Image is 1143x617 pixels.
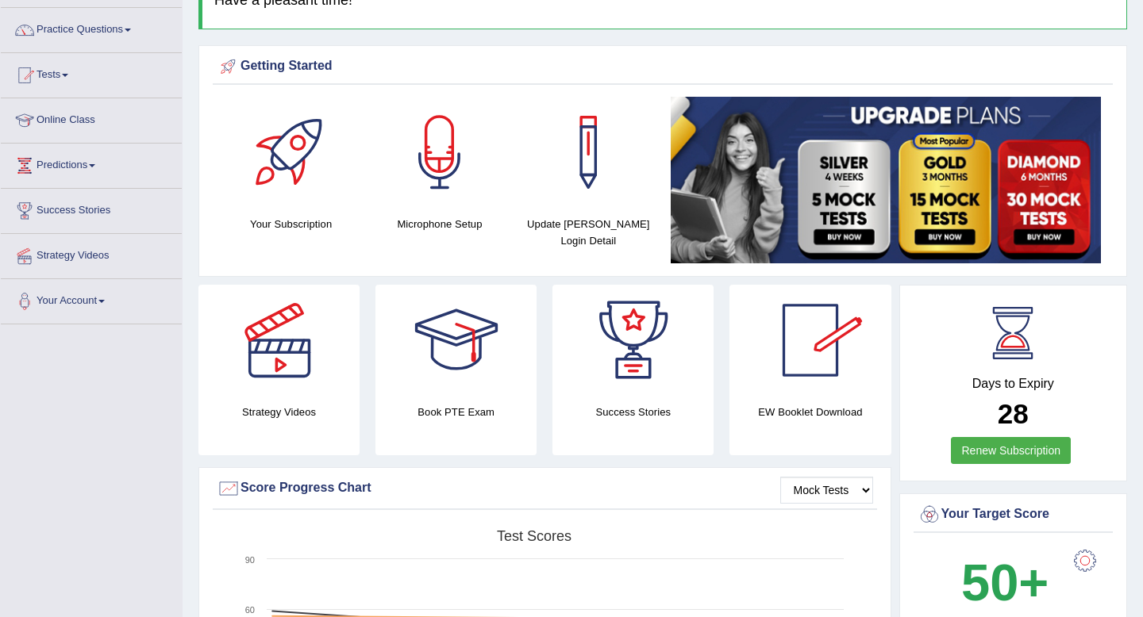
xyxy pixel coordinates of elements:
[729,404,891,420] h4: EW Booklet Download
[951,437,1071,464] a: Renew Subscription
[1,144,182,183] a: Predictions
[245,555,255,565] text: 90
[1,8,182,48] a: Practice Questions
[217,477,873,500] div: Score Progress Chart
[671,97,1101,263] img: small5.jpg
[1,279,182,319] a: Your Account
[552,404,714,420] h4: Success Stories
[497,528,571,544] tspan: Test scores
[522,216,655,249] h4: Update [PERSON_NAME] Login Detail
[217,55,1109,79] div: Getting Started
[961,554,1049,611] b: 50+
[998,398,1029,429] b: 28
[373,216,506,232] h4: Microphone Setup
[918,377,1110,391] h4: Days to Expiry
[1,234,182,274] a: Strategy Videos
[225,216,357,232] h4: Your Subscription
[245,605,255,615] text: 60
[375,404,537,420] h4: Book PTE Exam
[1,53,182,93] a: Tests
[1,98,182,138] a: Online Class
[918,503,1110,527] div: Your Target Score
[1,189,182,228] a: Success Stories
[198,404,360,420] h4: Strategy Videos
